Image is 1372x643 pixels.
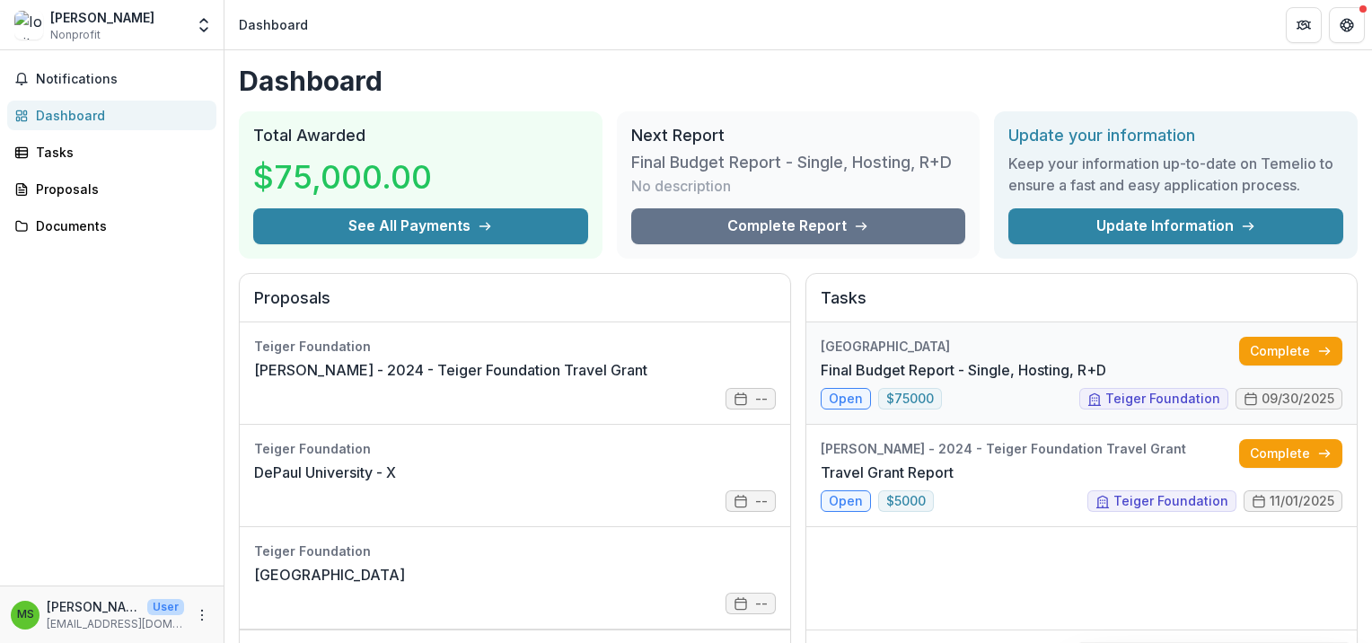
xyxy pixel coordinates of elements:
[7,174,216,204] a: Proposals
[36,216,202,235] div: Documents
[1239,439,1342,468] a: Complete
[232,12,315,38] nav: breadcrumb
[254,359,647,381] a: [PERSON_NAME] - 2024 - Teiger Foundation Travel Grant
[36,180,202,198] div: Proposals
[147,599,184,615] p: User
[36,143,202,162] div: Tasks
[191,7,216,43] button: Open entity switcher
[50,8,154,27] div: [PERSON_NAME]
[821,288,1342,322] h2: Tasks
[191,604,213,626] button: More
[50,27,101,43] span: Nonprofit
[821,462,954,483] a: Travel Grant Report
[1286,7,1322,43] button: Partners
[7,65,216,93] button: Notifications
[631,126,966,145] h2: Next Report
[239,65,1358,97] h1: Dashboard
[36,72,209,87] span: Notifications
[1239,337,1342,366] a: Complete
[254,564,405,586] a: [GEOGRAPHIC_DATA]
[1008,153,1343,196] h3: Keep your information up-to-date on Temelio to ensure a fast and easy application process.
[1008,208,1343,244] a: Update Information
[1008,126,1343,145] h2: Update your information
[253,153,432,201] h3: $75,000.00
[7,101,216,130] a: Dashboard
[254,462,396,483] a: DePaul University - X
[631,208,966,244] a: Complete Report
[631,153,952,172] h3: Final Budget Report - Single, Hosting, R+D
[17,609,34,621] div: Melissa Steins
[14,11,43,40] img: Ionit Behar
[821,359,1106,381] a: Final Budget Report - Single, Hosting, R+D
[239,15,308,34] div: Dashboard
[47,616,184,632] p: [EMAIL_ADDRESS][DOMAIN_NAME]
[47,597,140,616] p: [PERSON_NAME]
[631,175,731,197] p: No description
[253,126,588,145] h2: Total Awarded
[1329,7,1365,43] button: Get Help
[7,137,216,167] a: Tasks
[254,288,776,322] h2: Proposals
[36,106,202,125] div: Dashboard
[7,211,216,241] a: Documents
[253,208,588,244] button: See All Payments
